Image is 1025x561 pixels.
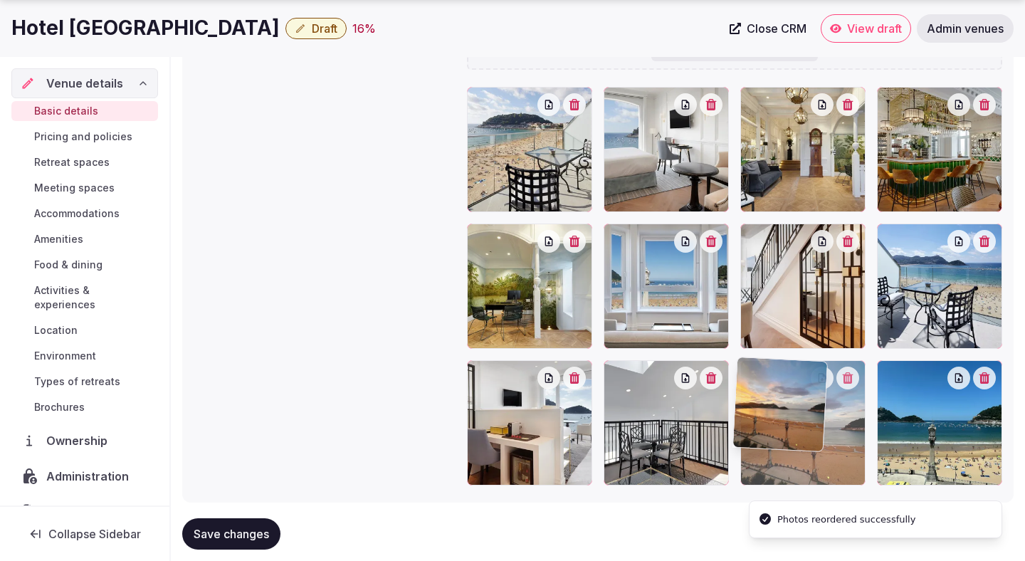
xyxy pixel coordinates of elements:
[34,400,85,414] span: Brochures
[34,130,132,144] span: Pricing and policies
[34,258,102,272] span: Food & dining
[467,224,592,349] div: imgi_934_recepcion.jpg
[34,155,110,169] span: Retreat spaces
[11,127,158,147] a: Pricing and policies
[34,104,98,118] span: Basic details
[34,232,83,246] span: Amenities
[11,426,158,456] a: Ownership
[34,283,152,312] span: Activities & experiences
[34,374,120,389] span: Types of retreats
[312,21,337,36] span: Draft
[34,323,78,337] span: Location
[847,21,902,36] span: View draft
[11,178,158,198] a: Meeting spaces
[11,14,280,42] h1: Hotel [GEOGRAPHIC_DATA]
[11,204,158,224] a: Accommodations
[46,468,135,485] span: Administration
[34,181,115,195] span: Meeting spaces
[182,518,280,550] button: Save changes
[11,255,158,275] a: Food & dining
[740,224,866,349] div: imgi_966_junior-suite-duplex-santa.jpg
[777,513,915,527] div: Photos reordered successfully
[740,87,866,212] div: imgi_673_recepcion.jpg
[733,357,827,451] img: imgi_861_caption.jpg
[11,152,158,172] a: Retreat spaces
[352,20,376,37] button: 16%
[46,75,123,92] span: Venue details
[877,87,1002,212] div: imgi_925_el-bar-de-villa-favorita.jpg
[34,206,120,221] span: Accommodations
[604,360,729,486] div: imgi_1078_junior-suite-duplex-santa.jpg
[34,349,96,363] span: Environment
[11,229,158,249] a: Amenities
[11,280,158,315] a: Activities & experiences
[927,21,1004,36] span: Admin venues
[11,320,158,340] a: Location
[46,432,113,449] span: Ownership
[467,360,592,486] div: imgi_1062_panoramica-bahia-de-la.jpg
[917,14,1014,43] a: Admin venues
[11,101,158,121] a: Basic details
[48,527,141,541] span: Collapse Sidebar
[877,224,1002,349] div: imgi_1022_terraza-bahia-de-la-concha.jpg
[604,224,729,349] div: imgi_949_junior-suite-la-favorita.jpg
[11,346,158,366] a: Environment
[877,360,1002,486] div: imgi_819_caption.jpg
[11,397,158,417] a: Brochures
[747,21,806,36] span: Close CRM
[604,87,729,212] div: imgi_653_panoramica-bahia-de-la.jpg
[821,14,911,43] a: View draft
[11,497,158,527] a: Activity log
[467,87,592,212] div: imgi_114_junior-suite-duplex-santa.jpg
[194,527,269,541] span: Save changes
[721,14,815,43] a: Close CRM
[11,461,158,491] a: Administration
[11,518,158,550] button: Collapse Sidebar
[285,18,347,39] button: Draft
[46,503,115,520] span: Activity log
[352,20,376,37] div: 16 %
[11,372,158,392] a: Types of retreats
